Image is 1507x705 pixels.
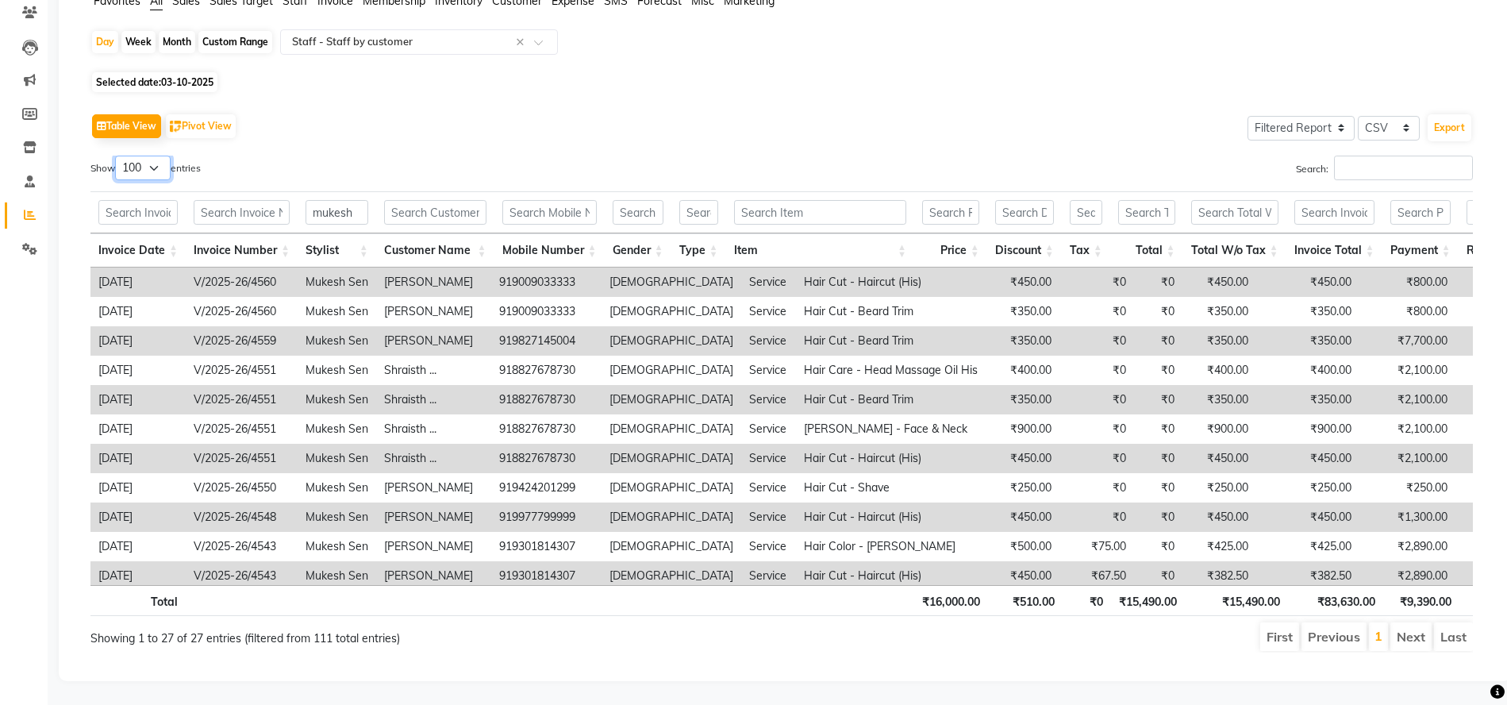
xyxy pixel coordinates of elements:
[90,561,186,591] td: [DATE]
[298,326,376,356] td: Mukesh Sen
[1059,414,1134,444] td: ₹0
[1359,268,1455,297] td: ₹800.00
[796,356,986,385] td: Hair Care - Head Massage Oil His
[1110,233,1183,268] th: Total: activate to sort column ascending
[1134,503,1182,532] td: ₹0
[90,503,186,532] td: [DATE]
[741,532,796,561] td: Service
[1359,561,1455,591] td: ₹2,890.00
[90,156,201,180] label: Show entries
[1059,268,1134,297] td: ₹0
[605,233,671,268] th: Gender: activate to sort column ascending
[671,233,726,268] th: Type: activate to sort column ascending
[1256,356,1359,385] td: ₹400.00
[995,200,1054,225] input: Search Discount
[741,268,796,297] td: Service
[1359,297,1455,326] td: ₹800.00
[121,31,156,53] div: Week
[602,385,741,414] td: [DEMOGRAPHIC_DATA]
[986,326,1059,356] td: ₹350.00
[491,268,602,297] td: 919009033333
[1059,356,1134,385] td: ₹0
[298,561,376,591] td: Mukesh Sen
[1183,233,1286,268] th: Total W/o Tax: activate to sort column ascending
[1182,326,1256,356] td: ₹350.00
[298,233,376,268] th: Stylist: activate to sort column ascending
[602,444,741,473] td: [DEMOGRAPHIC_DATA]
[1286,233,1382,268] th: Invoice Total: activate to sort column ascending
[376,414,491,444] td: Shraisth ...
[298,444,376,473] td: Mukesh Sen
[1134,297,1182,326] td: ₹0
[186,268,298,297] td: V/2025-26/4560
[922,200,979,225] input: Search Price
[1134,356,1182,385] td: ₹0
[1059,444,1134,473] td: ₹0
[92,72,217,92] span: Selected date:
[1359,414,1455,444] td: ₹2,100.00
[186,326,298,356] td: V/2025-26/4559
[491,297,602,326] td: 919009033333
[986,356,1059,385] td: ₹400.00
[1256,385,1359,414] td: ₹350.00
[1134,326,1182,356] td: ₹0
[1296,156,1473,180] label: Search:
[491,503,602,532] td: 919977799999
[1070,200,1102,225] input: Search Tax
[734,200,906,225] input: Search Item
[1182,532,1256,561] td: ₹425.00
[796,532,986,561] td: Hair Color - [PERSON_NAME]
[602,561,741,591] td: [DEMOGRAPHIC_DATA]
[1294,200,1374,225] input: Search Invoice Total
[602,473,741,503] td: [DEMOGRAPHIC_DATA]
[90,473,186,503] td: [DATE]
[1256,326,1359,356] td: ₹350.00
[90,268,186,297] td: [DATE]
[741,414,796,444] td: Service
[186,532,298,561] td: V/2025-26/4543
[491,532,602,561] td: 919301814307
[298,356,376,385] td: Mukesh Sen
[376,233,494,268] th: Customer Name: activate to sort column ascending
[298,503,376,532] td: Mukesh Sen
[1111,585,1185,616] th: ₹15,490.00
[376,503,491,532] td: [PERSON_NAME]
[1382,233,1459,268] th: Payment: activate to sort column ascending
[741,561,796,591] td: Service
[986,414,1059,444] td: ₹900.00
[90,414,186,444] td: [DATE]
[1256,473,1359,503] td: ₹250.00
[115,156,171,180] select: Showentries
[1359,532,1455,561] td: ₹2,890.00
[491,356,602,385] td: 918827678730
[986,444,1059,473] td: ₹450.00
[90,444,186,473] td: [DATE]
[186,503,298,532] td: V/2025-26/4548
[376,444,491,473] td: Shraisth ...
[1256,532,1359,561] td: ₹425.00
[1359,444,1455,473] td: ₹2,100.00
[502,200,597,225] input: Search Mobile Number
[1288,585,1384,616] th: ₹83,630.00
[1118,200,1175,225] input: Search Total
[987,233,1062,268] th: Discount: activate to sort column ascending
[602,297,741,326] td: [DEMOGRAPHIC_DATA]
[1256,561,1359,591] td: ₹382.50
[796,385,986,414] td: Hair Cut - Beard Trim
[1256,297,1359,326] td: ₹350.00
[741,385,796,414] td: Service
[194,200,290,225] input: Search Invoice Number
[92,114,161,138] button: Table View
[1059,326,1134,356] td: ₹0
[1182,297,1256,326] td: ₹350.00
[1256,414,1359,444] td: ₹900.00
[1359,473,1455,503] td: ₹250.00
[1374,628,1382,644] a: 1
[741,473,796,503] td: Service
[986,503,1059,532] td: ₹450.00
[376,532,491,561] td: [PERSON_NAME]
[986,561,1059,591] td: ₹450.00
[986,385,1059,414] td: ₹350.00
[914,233,987,268] th: Price: activate to sort column ascending
[1428,114,1471,141] button: Export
